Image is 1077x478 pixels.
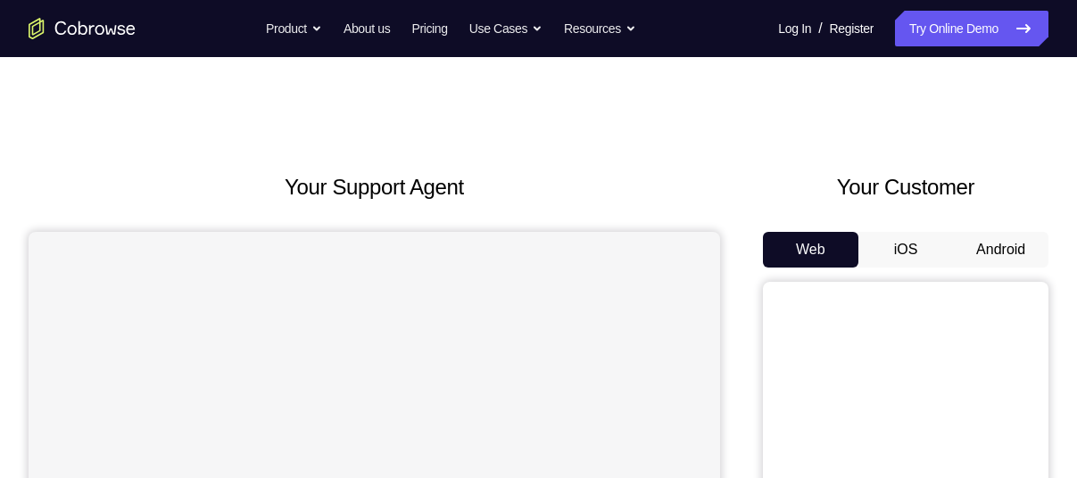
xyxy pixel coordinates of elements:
[818,18,822,39] span: /
[778,11,811,46] a: Log In
[763,171,1048,203] h2: Your Customer
[830,11,874,46] a: Register
[344,11,390,46] a: About us
[858,232,954,268] button: iOS
[953,232,1048,268] button: Android
[29,171,720,203] h2: Your Support Agent
[469,11,543,46] button: Use Cases
[266,11,322,46] button: Product
[763,232,858,268] button: Web
[564,11,636,46] button: Resources
[411,11,447,46] a: Pricing
[29,18,136,39] a: Go to the home page
[895,11,1048,46] a: Try Online Demo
